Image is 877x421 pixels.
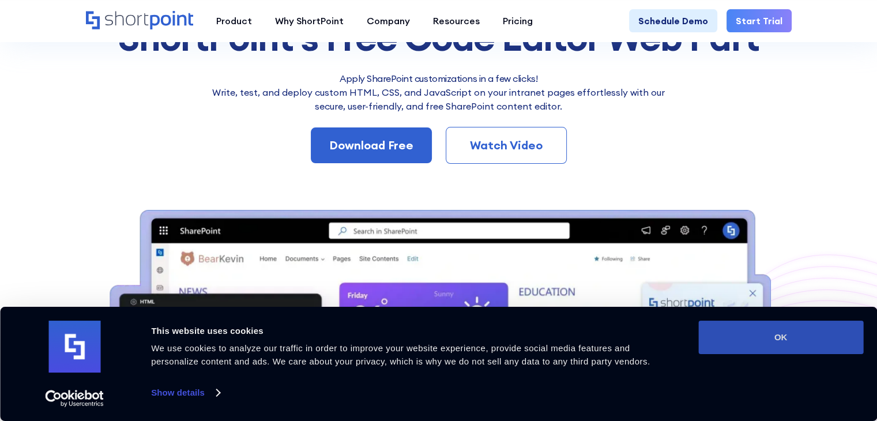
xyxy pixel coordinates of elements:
[216,14,252,28] div: Product
[329,137,413,154] div: Download Free
[275,14,344,28] div: Why ShortPoint
[48,321,100,373] img: logo
[727,9,792,32] a: Start Trial
[491,9,544,32] a: Pricing
[629,9,717,32] a: Schedule Demo
[24,390,125,407] a: Usercentrics Cookiebot - opens in a new window
[367,14,410,28] div: Company
[205,72,672,85] h2: Apply SharePoint customizations in a few clicks!
[205,9,264,32] a: Product
[151,324,672,338] div: This website uses cookies
[151,343,650,366] span: We use cookies to analyze our traffic in order to improve your website experience, provide social...
[421,9,491,32] a: Resources
[503,14,533,28] div: Pricing
[446,127,567,164] a: Watch Video
[465,137,548,154] div: Watch Video
[311,127,432,163] a: Download Free
[433,14,480,28] div: Resources
[698,321,863,354] button: OK
[264,9,355,32] a: Why ShortPoint
[355,9,421,32] a: Company
[86,11,193,31] a: Home
[205,85,672,113] p: Write, test, and deploy custom HTML, CSS, and JavaScript on your intranet pages effortlessly wi﻿t...
[151,384,219,401] a: Show details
